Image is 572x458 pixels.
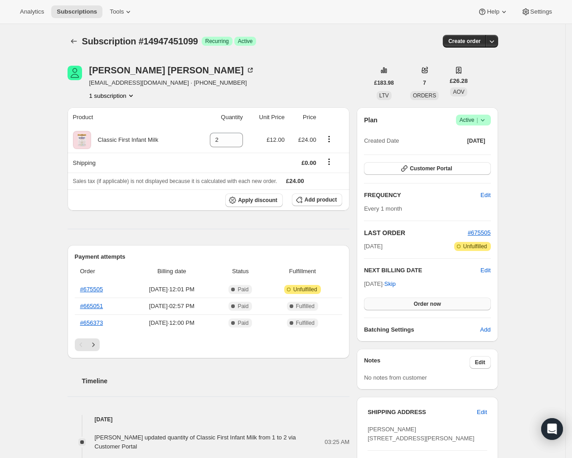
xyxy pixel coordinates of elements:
[296,303,315,310] span: Fulfilled
[368,408,477,417] h3: SHIPPING ADDRESS
[468,229,491,236] a: #675505
[467,137,485,145] span: [DATE]
[305,196,337,203] span: Add product
[15,5,49,18] button: Analytics
[298,136,316,143] span: £24.00
[246,107,287,127] th: Unit Price
[364,205,402,212] span: Every 1 month
[480,325,490,334] span: Add
[131,285,213,294] span: [DATE] · 12:01 PM
[379,92,389,99] span: LTV
[453,89,464,95] span: AOV
[68,66,82,80] span: Leah Morris-Bode
[205,38,229,45] span: Recurring
[75,261,128,281] th: Order
[20,8,44,15] span: Analytics
[73,131,91,149] img: product img
[287,107,319,127] th: Price
[73,178,277,184] span: Sales tax (if applicable) is not displayed because it is calculated with each new order.
[95,434,296,450] span: [PERSON_NAME] updated quantity of Classic First Infant Milk from 1 to 2 via Customer Portal
[301,159,316,166] span: £0.00
[225,193,283,207] button: Apply discount
[82,36,198,46] span: Subscription #14947451099
[51,5,102,18] button: Subscriptions
[477,408,487,417] span: Edit
[480,266,490,275] button: Edit
[110,8,124,15] span: Tools
[450,77,468,86] span: £26.28
[194,107,246,127] th: Quantity
[364,298,490,310] button: Order now
[475,323,496,337] button: Add
[238,38,253,45] span: Active
[325,438,349,447] span: 03:25 AM
[448,38,480,45] span: Create order
[364,116,378,125] h2: Plan
[379,277,401,291] button: Skip
[322,157,336,167] button: Shipping actions
[268,267,337,276] span: Fulfillment
[364,280,396,287] span: [DATE] ·
[364,162,490,175] button: Customer Portal
[417,77,431,89] button: 7
[460,116,487,125] span: Active
[238,286,248,293] span: Paid
[91,135,159,145] div: Classic First Infant Milk
[530,8,552,15] span: Settings
[462,135,491,147] button: [DATE]
[476,116,478,124] span: |
[468,228,491,237] button: #675505
[475,188,496,202] button: Edit
[364,325,480,334] h6: Batching Settings
[364,242,383,251] span: [DATE]
[374,79,394,87] span: £183.98
[471,405,492,419] button: Edit
[292,193,342,206] button: Add product
[410,165,452,172] span: Customer Portal
[463,243,487,250] span: Unfulfilled
[68,107,194,127] th: Product
[68,415,350,424] h4: [DATE]
[364,191,480,200] h2: FREQUENCY
[443,35,486,48] button: Create order
[364,136,399,145] span: Created Date
[104,5,138,18] button: Tools
[480,191,490,200] span: Edit
[368,426,475,442] span: [PERSON_NAME] [STREET_ADDRESS][PERSON_NAME]
[475,359,485,366] span: Edit
[364,374,427,381] span: No notes from customer
[296,319,315,327] span: Fulfilled
[541,418,563,440] div: Open Intercom Messenger
[384,280,396,289] span: Skip
[364,356,470,369] h3: Notes
[131,302,213,311] span: [DATE] · 02:57 PM
[80,303,103,309] a: #665051
[82,376,350,386] h2: Timeline
[75,252,343,261] h2: Payment attempts
[364,266,480,275] h2: NEXT BILLING DATE
[322,134,336,144] button: Product actions
[218,267,262,276] span: Status
[293,286,317,293] span: Unfulfilled
[369,77,399,89] button: £183.98
[80,319,103,326] a: #656373
[131,318,213,328] span: [DATE] · 12:00 PM
[87,338,100,351] button: Next
[68,153,194,173] th: Shipping
[470,356,491,369] button: Edit
[89,66,255,75] div: [PERSON_NAME] [PERSON_NAME]
[423,79,426,87] span: 7
[516,5,557,18] button: Settings
[364,228,468,237] h2: LAST ORDER
[413,92,436,99] span: ORDERS
[414,300,441,308] span: Order now
[267,136,285,143] span: £12.00
[89,91,136,100] button: Product actions
[89,78,255,87] span: [EMAIL_ADDRESS][DOMAIN_NAME] · [PHONE_NUMBER]
[472,5,514,18] button: Help
[238,197,277,204] span: Apply discount
[75,338,343,351] nav: Pagination
[80,286,103,293] a: #675505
